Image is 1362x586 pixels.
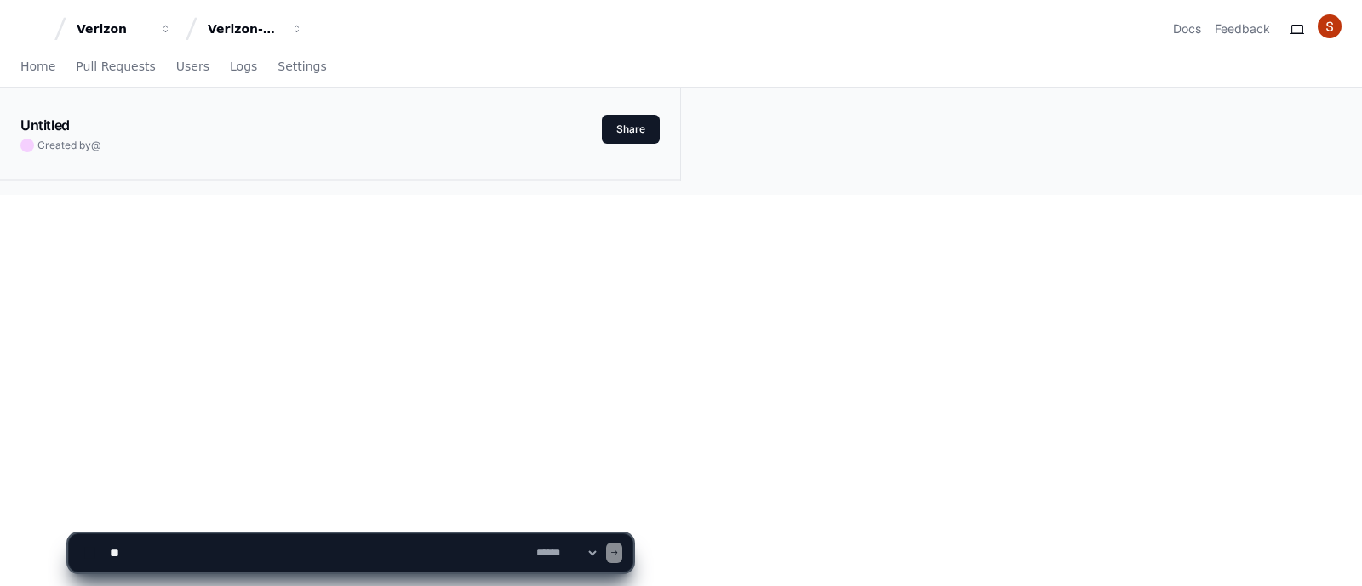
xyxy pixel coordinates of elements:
[37,139,101,152] span: Created by
[176,48,209,87] a: Users
[20,61,55,71] span: Home
[70,14,179,44] button: Verizon
[278,61,326,71] span: Settings
[20,48,55,87] a: Home
[278,48,326,87] a: Settings
[77,20,150,37] div: Verizon
[230,61,257,71] span: Logs
[1318,14,1342,38] img: ACg8ocLg2_KGMaESmVdPJoxlc_7O_UeM10l1C5GIc0P9QNRQFTV7=s96-c
[76,48,155,87] a: Pull Requests
[208,20,281,37] div: Verizon-Clarify-Customer-Management
[602,115,660,144] button: Share
[76,61,155,71] span: Pull Requests
[230,48,257,87] a: Logs
[201,14,310,44] button: Verizon-Clarify-Customer-Management
[20,115,70,135] h1: Untitled
[176,61,209,71] span: Users
[1173,20,1201,37] a: Docs
[91,139,101,151] span: @
[1215,20,1270,37] button: Feedback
